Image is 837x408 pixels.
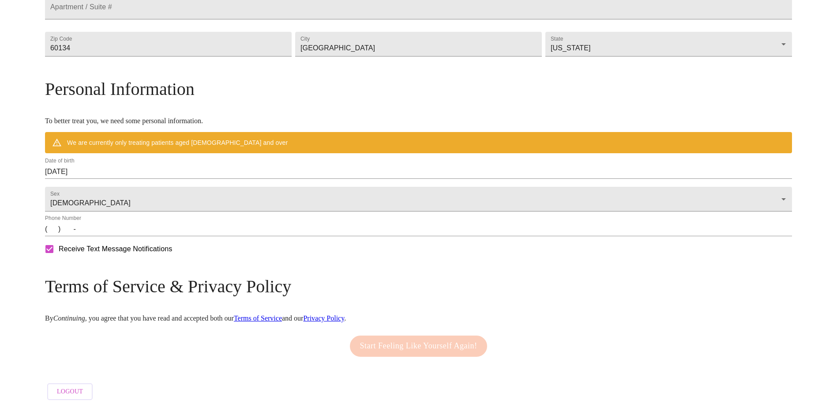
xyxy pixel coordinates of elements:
label: Phone Number [45,216,81,221]
em: Continuing [53,314,85,322]
h3: Terms of Service & Privacy Policy [45,276,792,297]
a: Privacy Policy [303,314,344,322]
label: Date of birth [45,159,75,164]
h3: Personal Information [45,79,792,99]
div: We are currently only treating patients aged [DEMOGRAPHIC_DATA] and over [67,135,288,151]
button: Logout [47,383,93,400]
div: [US_STATE] [545,32,792,57]
div: [DEMOGRAPHIC_DATA] [45,187,792,212]
p: By , you agree that you have read and accepted both our and our . [45,314,792,322]
p: To better treat you, we need some personal information. [45,117,792,125]
span: Logout [57,386,83,397]
a: Terms of Service [234,314,282,322]
span: Receive Text Message Notifications [59,244,172,254]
